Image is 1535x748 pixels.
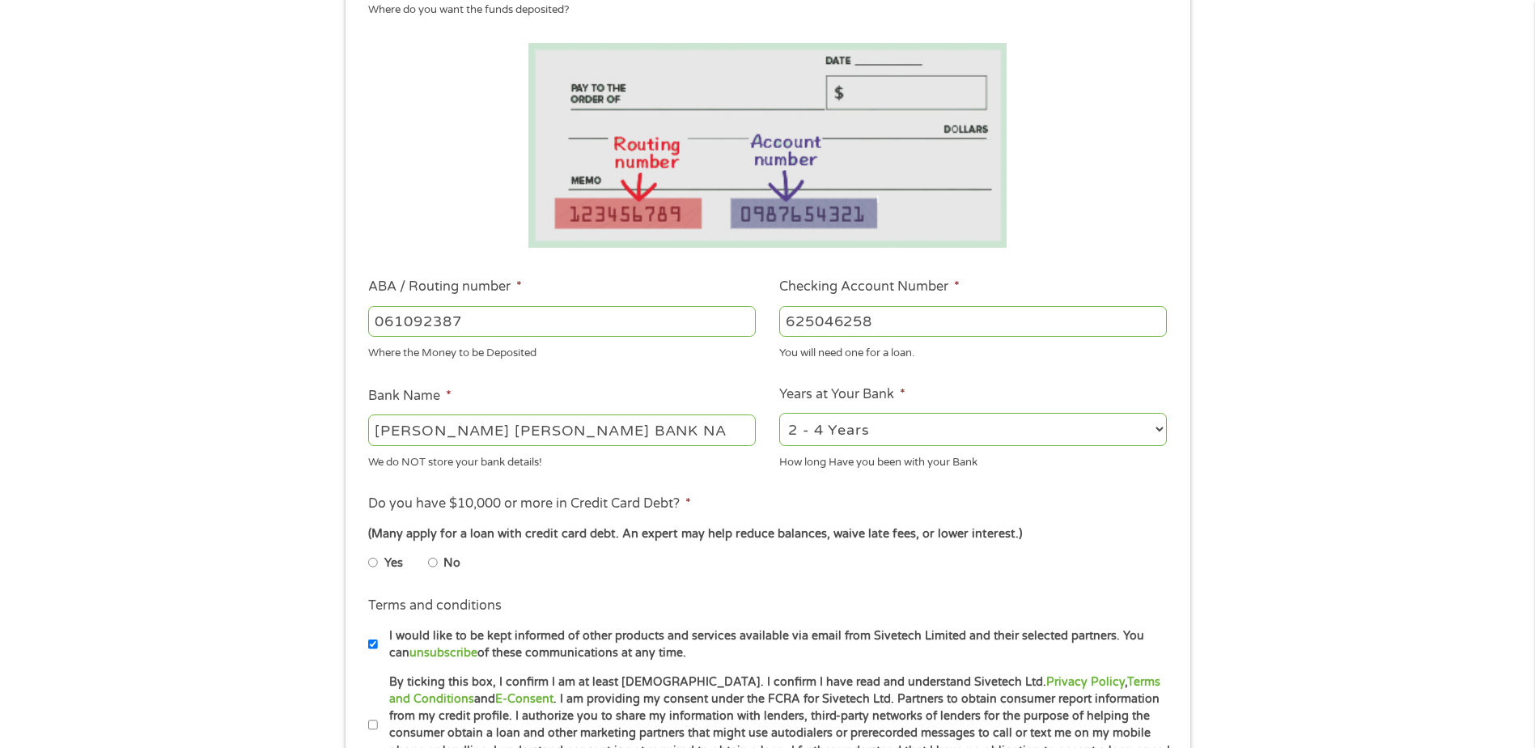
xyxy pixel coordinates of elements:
[368,306,756,337] input: 263177916
[779,340,1167,362] div: You will need one for a loan.
[368,448,756,470] div: We do NOT store your bank details!
[384,555,403,572] label: Yes
[378,627,1172,662] label: I would like to be kept informed of other products and services available via email from Sivetech...
[389,675,1160,706] a: Terms and Conditions
[779,386,905,403] label: Years at Your Bank
[495,692,553,706] a: E-Consent
[528,43,1007,248] img: Routing number location
[1046,675,1125,689] a: Privacy Policy
[368,2,1155,19] div: Where do you want the funds deposited?
[368,495,691,512] label: Do you have $10,000 or more in Credit Card Debt?
[409,646,477,660] a: unsubscribe
[368,340,756,362] div: Where the Money to be Deposited
[443,555,460,572] label: No
[779,306,1167,337] input: 345634636
[368,388,452,405] label: Bank Name
[368,278,522,295] label: ABA / Routing number
[368,525,1166,543] div: (Many apply for a loan with credit card debt. An expert may help reduce balances, waive late fees...
[779,278,960,295] label: Checking Account Number
[368,597,502,614] label: Terms and conditions
[779,448,1167,470] div: How long Have you been with your Bank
